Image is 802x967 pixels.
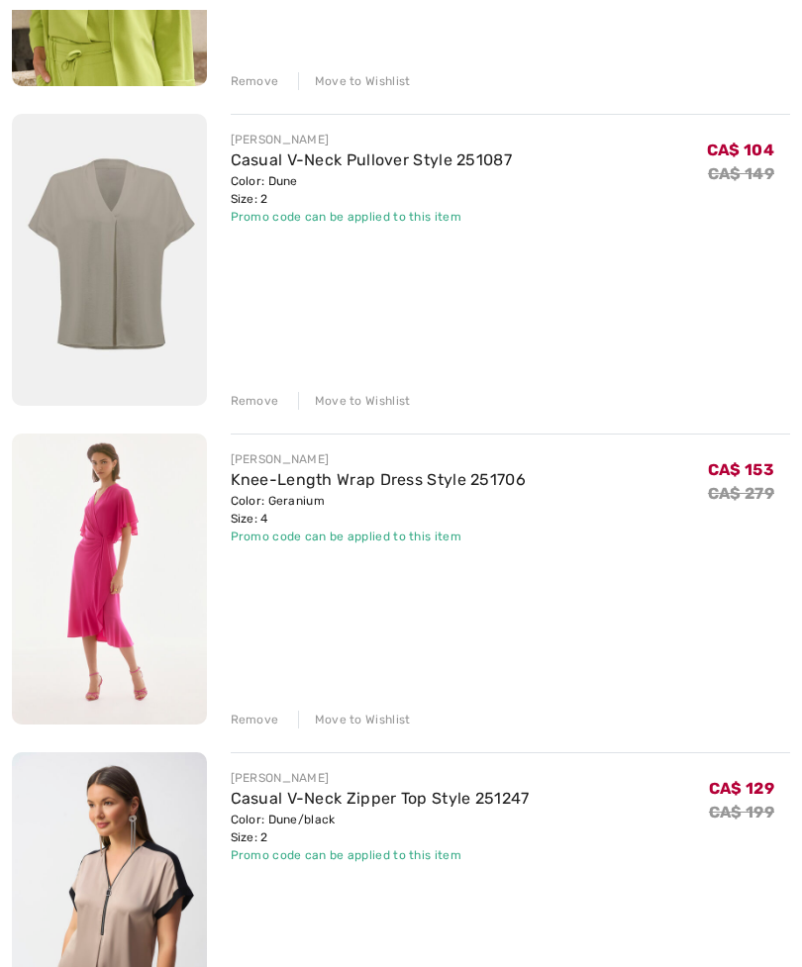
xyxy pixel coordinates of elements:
div: Move to Wishlist [298,711,411,728]
div: Promo code can be applied to this item [231,846,530,864]
div: Promo code can be applied to this item [231,208,513,226]
div: Color: Dune Size: 2 [231,172,513,208]
div: [PERSON_NAME] [231,769,530,787]
div: Remove [231,392,279,410]
div: Move to Wishlist [298,72,411,90]
div: Move to Wishlist [298,392,411,410]
img: Casual V-Neck Pullover Style 251087 [12,114,207,406]
div: Remove [231,72,279,90]
span: CA$ 129 [709,779,774,798]
s: CA$ 279 [708,484,774,503]
a: Knee-Length Wrap Dress Style 251706 [231,470,527,489]
s: CA$ 199 [709,803,774,822]
a: Casual V-Neck Pullover Style 251087 [231,150,513,169]
div: Remove [231,711,279,728]
div: [PERSON_NAME] [231,450,527,468]
img: Knee-Length Wrap Dress Style 251706 [12,434,207,725]
span: CA$ 104 [707,141,774,159]
div: Color: Dune/black Size: 2 [231,811,530,846]
div: [PERSON_NAME] [231,131,513,148]
div: Color: Geranium Size: 4 [231,492,527,528]
s: CA$ 149 [708,164,774,183]
div: Promo code can be applied to this item [231,528,527,545]
a: Casual V-Neck Zipper Top Style 251247 [231,789,530,808]
span: CA$ 153 [708,460,774,479]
